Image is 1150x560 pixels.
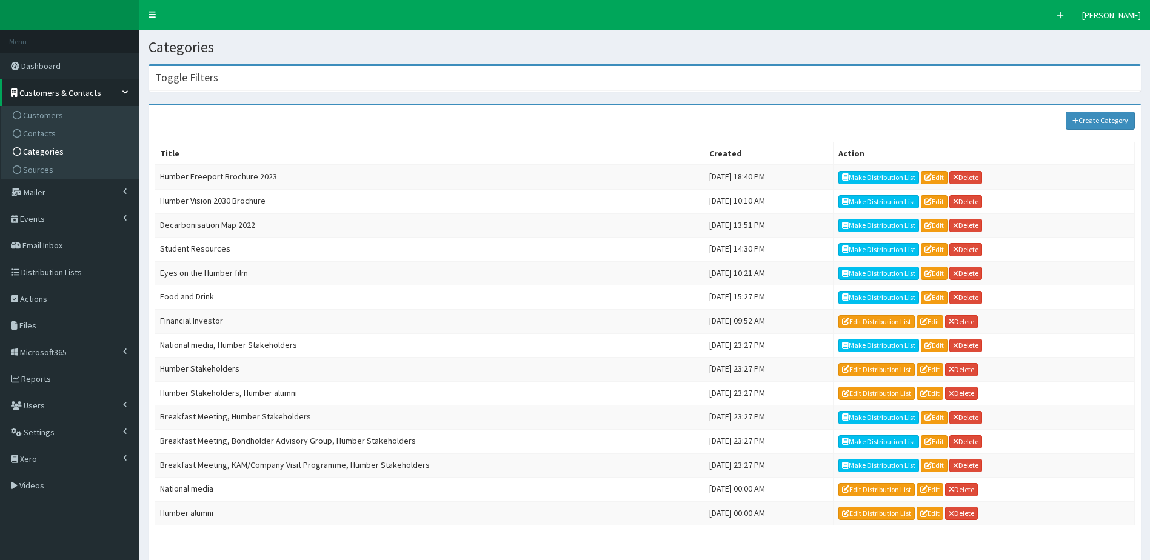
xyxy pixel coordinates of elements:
td: [DATE] 23:27 PM [704,358,834,382]
a: Delete [945,387,978,400]
th: Action [834,142,1135,165]
span: Users [24,400,45,411]
a: Make Distribution List [838,267,919,280]
a: Delete [949,411,982,424]
span: Sources [23,164,53,175]
th: Created [704,142,834,165]
a: Make Distribution List [838,435,919,448]
td: Humber Stakeholders, Humber alumni [155,381,704,405]
h1: Categories [149,39,1141,55]
span: Mailer [24,187,45,198]
td: National media [155,478,704,502]
span: Email Inbox [22,240,62,251]
a: Edit [921,219,948,232]
a: Delete [949,267,982,280]
td: Financial Investor [155,309,704,333]
a: Edit [917,363,943,376]
a: Edit [921,459,948,472]
a: Edit Distribution List [838,507,915,520]
a: Customers [4,106,139,124]
a: Edit [917,483,943,496]
a: Delete [949,243,982,256]
a: Make Distribution List [838,171,919,184]
span: Distribution Lists [21,267,82,278]
td: [DATE] 13:51 PM [704,213,834,238]
th: Title [155,142,704,165]
a: Delete [949,219,982,232]
a: Edit [921,171,948,184]
a: Edit Distribution List [838,483,915,496]
a: Edit [921,435,948,448]
td: Humber Freeport Brochure 2023 [155,165,704,189]
a: Make Distribution List [838,219,919,232]
td: [DATE] 10:21 AM [704,261,834,285]
td: [DATE] 00:00 AM [704,501,834,525]
td: [DATE] 23:27 PM [704,453,834,478]
a: Categories [4,142,139,161]
a: Contacts [4,124,139,142]
span: Settings [24,427,55,438]
td: Breakfast Meeting, Bondholder Advisory Group, Humber Stakeholders [155,429,704,453]
span: Reports [21,373,51,384]
a: Delete [945,315,978,328]
span: Files [19,320,36,331]
a: Edit Distribution List [838,387,915,400]
span: [PERSON_NAME] [1082,10,1141,21]
td: [DATE] 23:27 PM [704,405,834,430]
a: Delete [949,339,982,352]
a: Edit Distribution List [838,363,915,376]
a: Make Distribution List [838,339,919,352]
td: [DATE] 23:27 PM [704,429,834,453]
td: Humber alumni [155,501,704,525]
span: Dashboard [21,61,61,72]
a: Edit Distribution List [838,315,915,328]
td: Breakfast Meeting, KAM/Company Visit Programme, Humber Stakeholders [155,453,704,478]
td: [DATE] 14:30 PM [704,238,834,262]
td: [DATE] 18:40 PM [704,165,834,189]
td: [DATE] 23:27 PM [704,381,834,405]
a: Delete [945,363,978,376]
a: Edit [921,339,948,352]
td: Humber Stakeholders [155,358,704,382]
a: Make Distribution List [838,459,919,472]
a: Edit [917,387,943,400]
a: Edit [917,315,943,328]
span: Customers & Contacts [19,87,101,98]
a: Edit [921,243,948,256]
span: Contacts [23,128,56,139]
span: Customers [23,110,63,121]
a: Edit [921,291,948,304]
td: [DATE] 09:52 AM [704,309,834,333]
td: [DATE] 23:27 PM [704,333,834,358]
a: Delete [945,483,978,496]
td: [DATE] 10:10 AM [704,189,834,213]
a: Delete [949,195,982,208]
a: Delete [949,171,982,184]
a: Edit [921,411,948,424]
a: Delete [949,291,982,304]
td: Student Resources [155,238,704,262]
a: Make Distribution List [838,411,919,424]
td: Humber Vision 2030 Brochure [155,189,704,213]
td: National media, Humber Stakeholders [155,333,704,358]
td: Eyes on the Humber film [155,261,704,285]
a: Delete [949,435,982,448]
span: Xero [20,453,37,464]
span: Categories [23,146,64,157]
a: Make Distribution List [838,195,919,208]
h4: Toggle Filters [155,72,218,83]
a: Edit [921,267,948,280]
span: Microsoft365 [20,347,67,358]
span: Actions [20,293,47,304]
a: Sources [4,161,139,179]
span: Videos [19,480,44,491]
a: Edit [921,195,948,208]
td: [DATE] 15:27 PM [704,285,834,310]
a: Edit [917,507,943,520]
td: [DATE] 00:00 AM [704,478,834,502]
a: Make Distribution List [838,243,919,256]
td: Decarbonisation Map 2022 [155,213,704,238]
span: Events [20,213,45,224]
td: Breakfast Meeting, Humber Stakeholders [155,405,704,430]
a: Delete [949,459,982,472]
